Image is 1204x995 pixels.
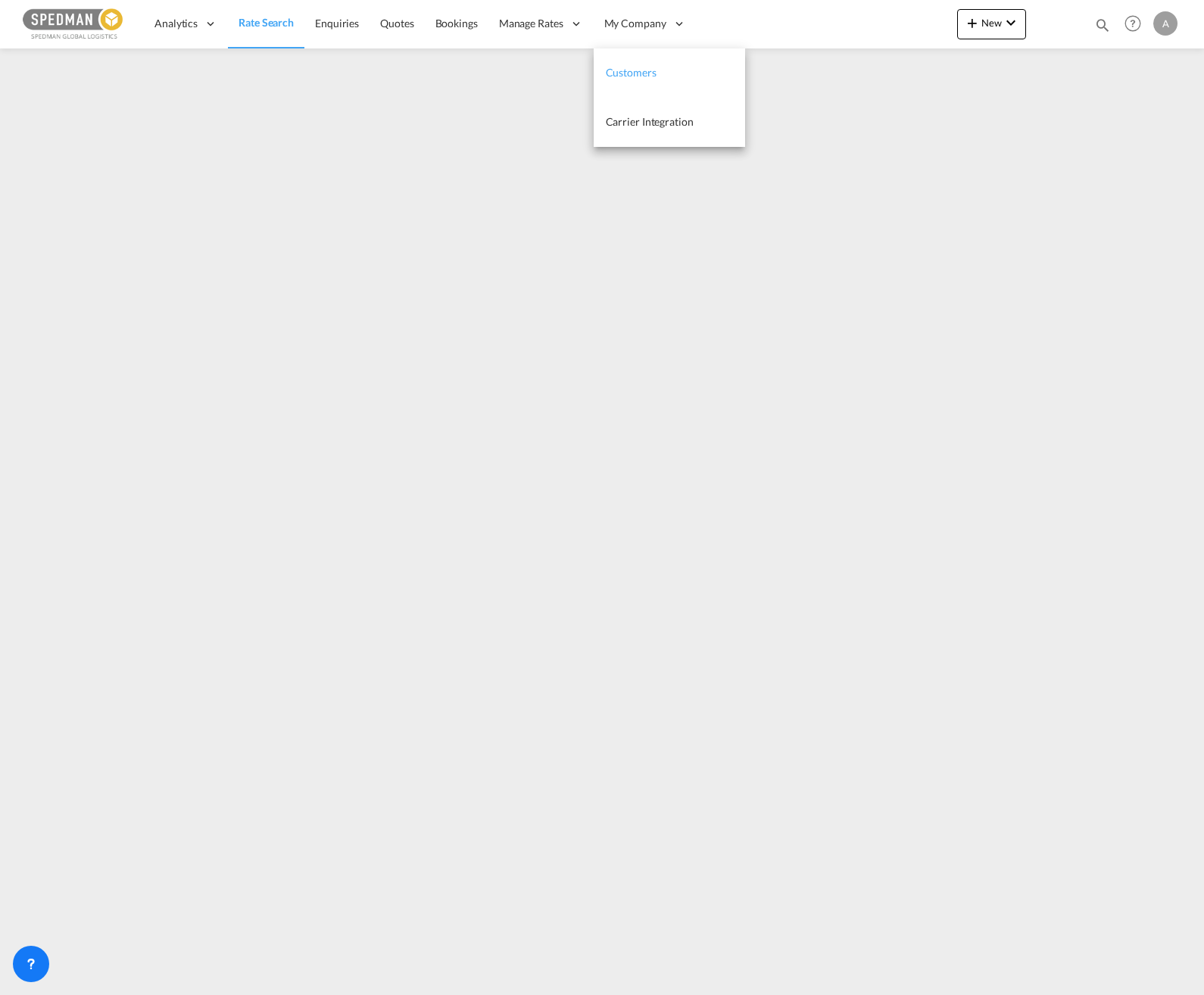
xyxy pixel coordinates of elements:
[239,16,294,29] span: Rate Search
[963,14,981,32] md-icon: icon-plus 400-fg
[154,16,198,31] span: Analytics
[1120,11,1153,38] div: Help
[380,17,413,30] span: Quotes
[23,7,125,41] img: c12ca350ff1b11efb6b291369744d907.png
[604,16,666,31] span: My Company
[1153,11,1177,36] div: A
[1094,17,1111,33] md-icon: icon-magnify
[594,98,745,147] a: Carrier Integration
[594,48,745,98] a: Customers
[606,115,694,128] span: Carrier Integration
[957,9,1026,39] button: icon-plus 400-fgNewicon-chevron-down
[315,17,359,30] span: Enquiries
[435,17,478,30] span: Bookings
[963,17,1020,29] span: New
[1002,14,1020,32] md-icon: icon-chevron-down
[606,66,657,79] span: Customers
[1094,17,1111,39] div: icon-magnify
[499,16,563,31] span: Manage Rates
[1120,11,1146,36] span: Help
